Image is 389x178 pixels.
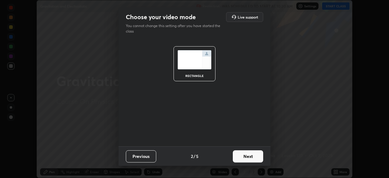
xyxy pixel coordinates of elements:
[238,15,258,19] h5: Live support
[177,50,212,69] img: normalScreenIcon.ae25ed63.svg
[126,23,224,34] p: You cannot change this setting after you have started the class
[126,13,196,21] h2: Choose your video mode
[126,150,156,162] button: Previous
[182,74,207,77] div: rectangle
[196,153,198,159] h4: 5
[233,150,263,162] button: Next
[194,153,195,159] h4: /
[191,153,193,159] h4: 2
